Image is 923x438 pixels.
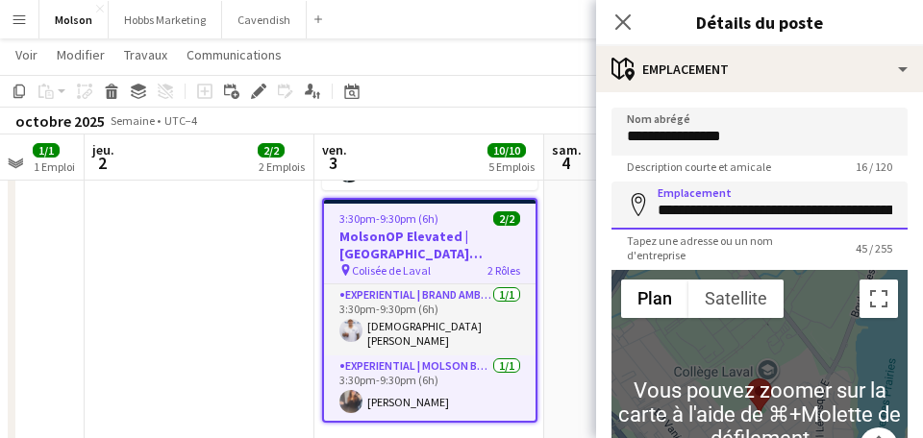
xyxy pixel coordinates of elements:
span: Semaine 40 [109,113,157,142]
button: Afficher un plan de ville [621,280,688,318]
button: Molson [39,1,109,38]
span: Travaux [124,46,167,63]
div: UTC−4 [164,113,197,128]
div: 1 Emploi [34,159,75,174]
span: 45 / 255 [840,241,908,255]
div: 2 Emplois [259,159,305,174]
span: Description courte et amicale [611,159,786,174]
a: Voir [8,42,45,67]
button: Passer en plein écran [860,280,898,318]
app-card-role: Experiential | Brand Ambassador1/13:30pm-9:30pm (6h)[DEMOGRAPHIC_DATA][PERSON_NAME] [324,284,536,355]
div: Emplacement [596,46,923,92]
a: Travaux [116,42,175,67]
span: 4 [549,152,582,174]
button: Hobbs Marketing [109,1,222,38]
span: 10/10 [487,143,526,158]
button: Afficher les images satellite [688,280,784,318]
span: 2 [89,152,114,174]
span: 2/2 [258,143,285,158]
div: octobre 2025 [15,111,105,131]
h3: MolsonOP Elevated | [GEOGRAPHIC_DATA] ([GEOGRAPHIC_DATA], [GEOGRAPHIC_DATA]) [324,228,536,262]
div: 5 Emplois [488,159,535,174]
button: Cavendish [222,1,307,38]
span: Tapez une adresse ou un nom d'entreprise [611,233,840,262]
app-job-card: 3:30pm-9:30pm (6h)2/2MolsonOP Elevated | [GEOGRAPHIC_DATA] ([GEOGRAPHIC_DATA], [GEOGRAPHIC_DATA])... [322,198,537,423]
a: Communications [179,42,289,67]
app-card-role: Experiential | Molson Brand Specialist1/13:30pm-9:30pm (6h)[PERSON_NAME] [324,355,536,421]
span: 3 [319,152,347,174]
h3: Détails du poste [596,10,923,35]
span: 2/2 [493,211,520,226]
span: Modifier [57,46,105,63]
span: sam. [552,141,582,158]
span: 1/1 [33,143,60,158]
span: ven. [322,141,347,158]
span: 2 Rôles [487,263,520,278]
span: 3:30pm-9:30pm (6h) [339,211,438,226]
span: Voir [15,46,37,63]
span: 16 / 120 [840,159,908,174]
span: Colisée de Laval [352,263,431,278]
a: Modifier [49,42,112,67]
span: jeu. [92,141,114,158]
span: Communications [187,46,282,63]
